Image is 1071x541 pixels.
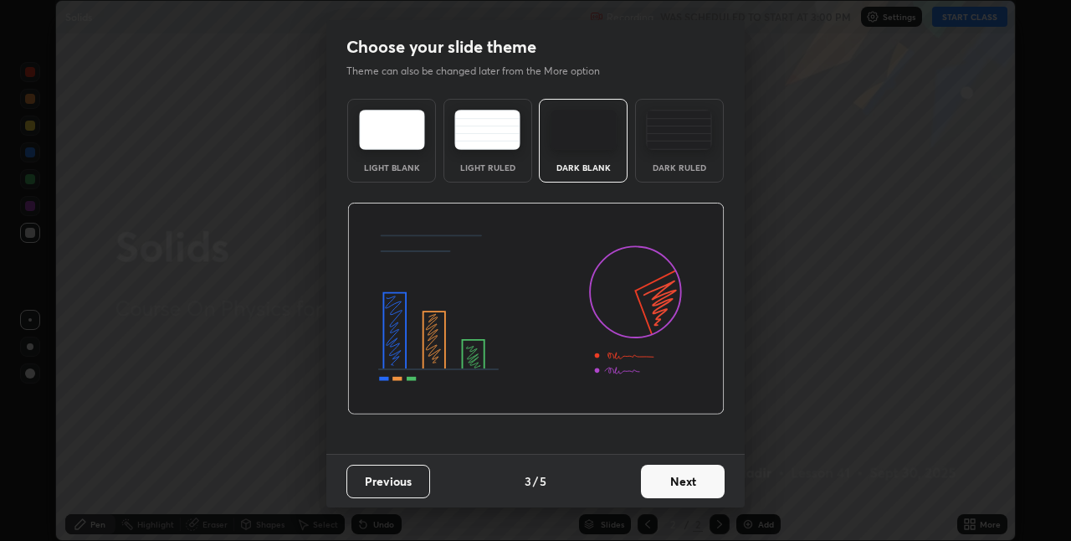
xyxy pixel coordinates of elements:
[641,465,725,498] button: Next
[525,472,531,490] h4: 3
[358,163,425,172] div: Light Blank
[646,163,713,172] div: Dark Ruled
[347,203,725,415] img: darkThemeBanner.d06ce4a2.svg
[551,110,617,150] img: darkTheme.f0cc69e5.svg
[454,110,520,150] img: lightRuledTheme.5fabf969.svg
[550,163,617,172] div: Dark Blank
[359,110,425,150] img: lightTheme.e5ed3b09.svg
[346,64,617,79] p: Theme can also be changed later from the More option
[346,465,430,498] button: Previous
[454,163,521,172] div: Light Ruled
[346,36,536,58] h2: Choose your slide theme
[646,110,712,150] img: darkRuledTheme.de295e13.svg
[533,472,538,490] h4: /
[540,472,546,490] h4: 5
